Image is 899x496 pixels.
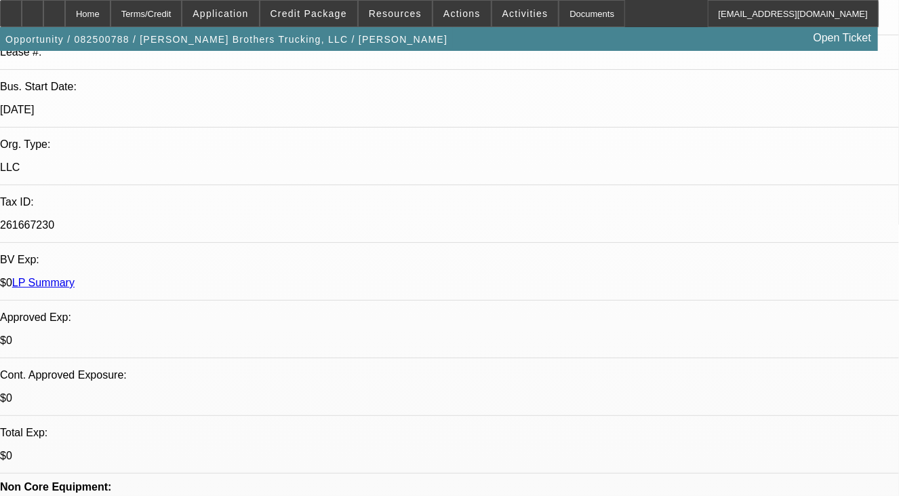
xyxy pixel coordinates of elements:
span: Resources [369,8,422,19]
button: Resources [359,1,432,26]
button: Credit Package [260,1,357,26]
span: Credit Package [271,8,347,19]
a: LP Summary [12,277,75,288]
span: Actions [443,8,481,19]
button: Actions [433,1,491,26]
a: Open Ticket [808,26,877,50]
button: Application [182,1,258,26]
span: Application [193,8,248,19]
span: Activities [502,8,548,19]
button: Activities [492,1,559,26]
span: Opportunity / 082500788 / [PERSON_NAME] Brothers Trucking, LLC / [PERSON_NAME] [5,34,447,45]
